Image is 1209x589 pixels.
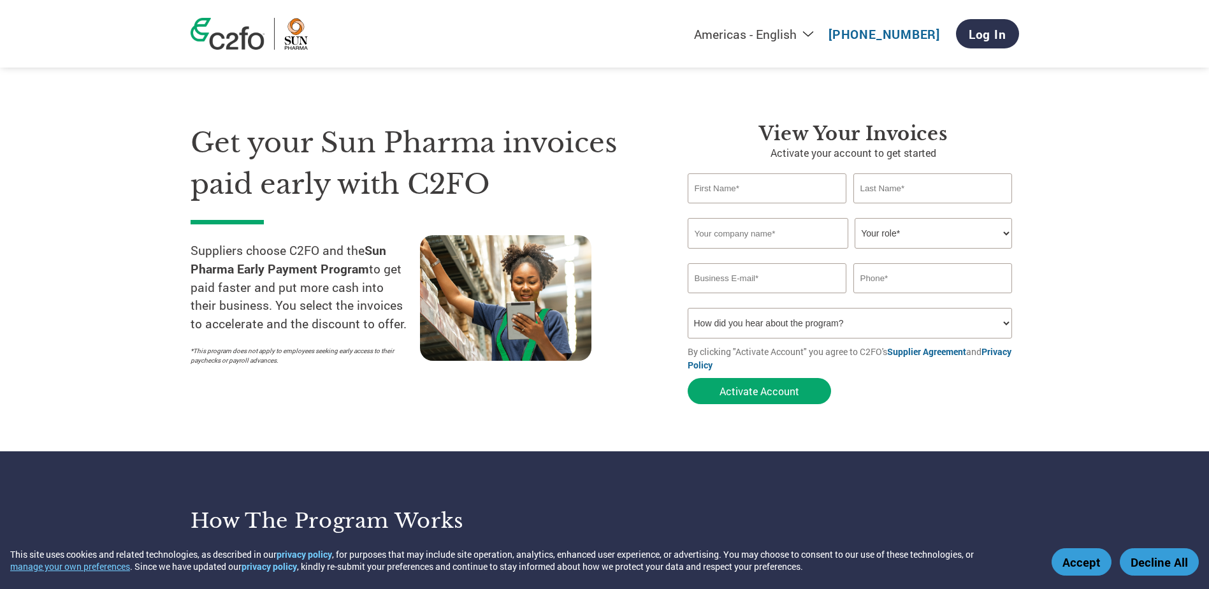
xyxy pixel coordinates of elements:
[688,345,1011,371] a: Privacy Policy
[853,205,1013,213] div: Invalid last name or last name is too long
[191,346,407,365] p: *This program does not apply to employees seeking early access to their paychecks or payroll adva...
[277,548,332,560] a: privacy policy
[829,26,940,42] a: [PHONE_NUMBER]
[191,242,420,333] p: Suppliers choose C2FO and the to get paid faster and put more cash into their business. You selec...
[688,173,847,203] input: First Name*
[10,548,1033,572] div: This site uses cookies and related technologies, as described in our , for purposes that may incl...
[853,263,1013,293] input: Phone*
[688,378,831,404] button: Activate Account
[688,205,847,213] div: Invalid first name or first name is too long
[191,508,589,534] h3: How the program works
[688,263,847,293] input: Invalid Email format
[1052,548,1111,576] button: Accept
[887,345,966,358] a: Supplier Agreement
[1120,548,1199,576] button: Decline All
[420,235,591,361] img: supply chain worker
[853,173,1013,203] input: Last Name*
[191,122,649,205] h1: Get your Sun Pharma invoices paid early with C2FO
[191,242,386,277] strong: Sun Pharma Early Payment Program
[191,18,264,50] img: c2fo logo
[10,560,130,572] button: manage your own preferences
[284,18,308,50] img: Sun Pharma
[688,218,848,249] input: Your company name*
[242,560,297,572] a: privacy policy
[956,19,1019,48] a: Log In
[855,218,1012,249] select: Title/Role
[688,345,1019,372] p: By clicking "Activate Account" you agree to C2FO's and
[853,294,1013,303] div: Inavlid Phone Number
[688,294,847,303] div: Inavlid Email Address
[688,145,1019,161] p: Activate your account to get started
[688,250,1013,258] div: Invalid company name or company name is too long
[688,122,1019,145] h3: View Your Invoices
